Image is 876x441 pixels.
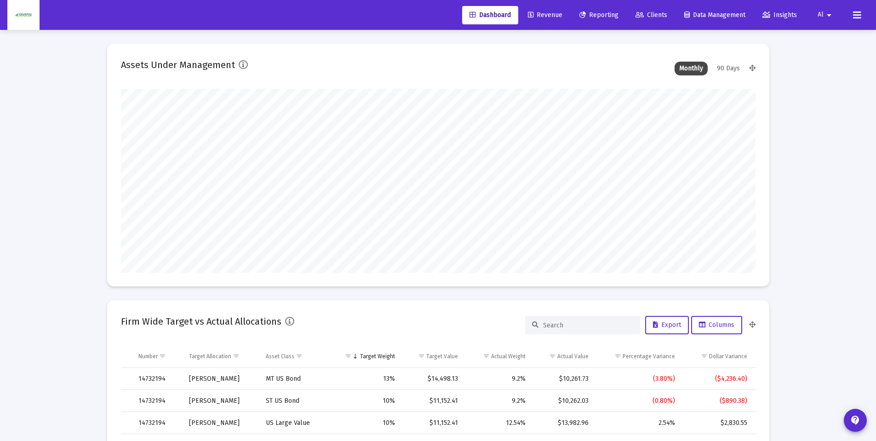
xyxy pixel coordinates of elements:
td: Column Dollar Variance [681,345,755,367]
a: Data Management [677,6,753,24]
mat-icon: contact_support [850,415,861,426]
button: Columns [691,316,742,334]
td: Column Target Weight [334,345,401,367]
div: Monthly [675,62,708,75]
td: 14732194 [132,390,183,412]
td: US Large Value [259,412,334,434]
td: Column Number [132,345,183,367]
div: (3.80%) [601,374,675,384]
div: Actual Value [557,353,589,360]
div: Dollar Variance [709,353,747,360]
span: Show filter options for column 'Actual Weight' [483,353,490,360]
span: Reporting [579,11,618,19]
input: Search [543,321,633,329]
td: [PERSON_NAME] [183,412,259,434]
td: Column Percentage Variance [595,345,681,367]
span: Export [653,321,681,329]
div: $2,830.55 [688,418,747,428]
a: Revenue [521,6,570,24]
div: ($4,236.40) [688,374,747,384]
span: Insights [762,11,797,19]
img: Dashboard [14,6,33,24]
td: ST US Bond [259,390,334,412]
div: 90 Days [712,62,744,75]
span: Show filter options for column 'Actual Value' [549,353,556,360]
td: [PERSON_NAME] [183,390,259,412]
span: Revenue [528,11,562,19]
div: Percentage Variance [623,353,675,360]
span: Columns [699,321,734,329]
a: Clients [628,6,675,24]
div: $11,152.41 [408,396,458,406]
div: 9.2% [471,374,526,384]
div: Number [138,353,158,360]
span: Clients [636,11,667,19]
button: Al [807,6,846,24]
div: 2.54% [601,418,675,428]
div: 10% [340,396,395,406]
span: Al [818,11,824,19]
span: Show filter options for column 'Target Allocation' [233,353,240,360]
div: 12.54% [471,418,526,428]
div: Target Allocation [189,353,231,360]
div: $11,152.41 [408,418,458,428]
a: Reporting [572,6,626,24]
mat-icon: arrow_drop_down [824,6,835,24]
td: [PERSON_NAME] [183,368,259,390]
a: Insights [755,6,804,24]
div: ($890.38) [688,396,747,406]
div: Actual Weight [491,353,526,360]
td: Column Target Value [401,345,464,367]
span: Dashboard [469,11,511,19]
span: Show filter options for column 'Dollar Variance' [701,353,708,360]
span: Show filter options for column 'Number' [159,353,166,360]
div: $10,262.03 [538,396,589,406]
div: Target Value [426,353,458,360]
div: Asset Class [266,353,294,360]
div: $10,261.73 [538,374,589,384]
div: $13,982.96 [538,418,589,428]
span: Show filter options for column 'Target Weight' [345,353,352,360]
div: Target Weight [360,353,395,360]
span: Show filter options for column 'Target Value' [418,353,425,360]
div: 13% [340,374,395,384]
div: 9.2% [471,396,526,406]
td: MT US Bond [259,368,334,390]
h2: Assets Under Management [121,57,235,72]
div: (0.80%) [601,396,675,406]
div: $14,498.13 [408,374,458,384]
div: 10% [340,418,395,428]
a: Dashboard [462,6,518,24]
h2: Firm Wide Target vs Actual Allocations [121,314,281,329]
span: Show filter options for column 'Percentage Variance' [614,353,621,360]
button: Export [645,316,689,334]
td: 14732194 [132,412,183,434]
td: 14732194 [132,368,183,390]
td: Column Asset Class [259,345,334,367]
span: Data Management [684,11,745,19]
td: Column Actual Weight [464,345,532,367]
td: Column Actual Value [532,345,595,367]
span: Show filter options for column 'Asset Class' [296,353,303,360]
td: Column Target Allocation [183,345,259,367]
